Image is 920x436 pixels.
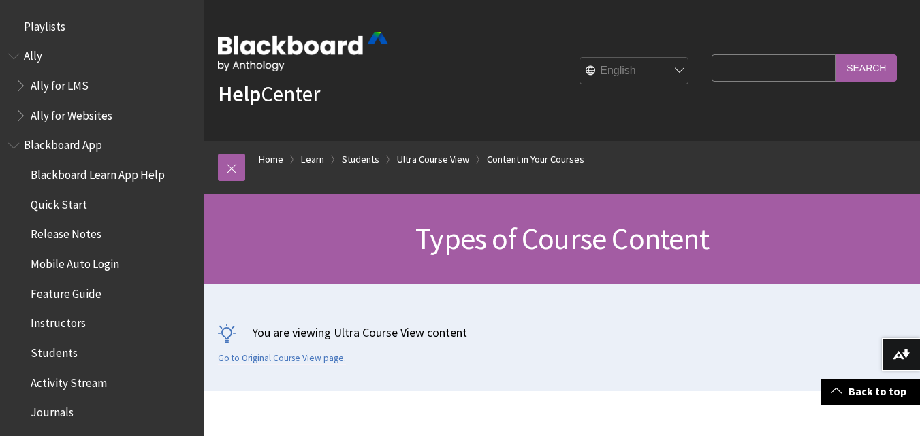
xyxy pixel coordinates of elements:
span: Instructors [31,312,86,331]
nav: Book outline for Anthology Ally Help [8,45,196,127]
a: Content in Your Courses [487,151,584,168]
span: Blackboard App [24,134,102,152]
a: Back to top [821,379,920,404]
span: Activity Stream [31,371,107,390]
a: Go to Original Course View page. [218,352,346,365]
strong: Help [218,80,261,107]
span: Ally [24,45,42,63]
nav: Book outline for Playlists [8,15,196,38]
img: Blackboard by Anthology [218,32,388,71]
span: Mobile Auto Login [31,252,119,271]
input: Search [836,54,897,81]
select: Site Language Selector [580,58,689,85]
a: Ultra Course View [397,151,469,168]
span: Blackboard Learn App Help [31,163,165,182]
a: Students [342,151,379,168]
span: Feature Guide [31,282,101,301]
span: Ally for LMS [31,74,89,93]
a: Learn [301,151,324,168]
span: Journals [31,401,74,420]
span: Playlists [24,15,65,33]
span: Ally for Websites [31,104,112,122]
span: Release Notes [31,223,101,241]
a: Home [259,151,283,168]
a: HelpCenter [218,80,320,107]
span: Types of Course Content [415,220,709,257]
span: Students [31,341,78,360]
p: You are viewing Ultra Course View content [218,324,906,341]
span: Quick Start [31,193,87,212]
